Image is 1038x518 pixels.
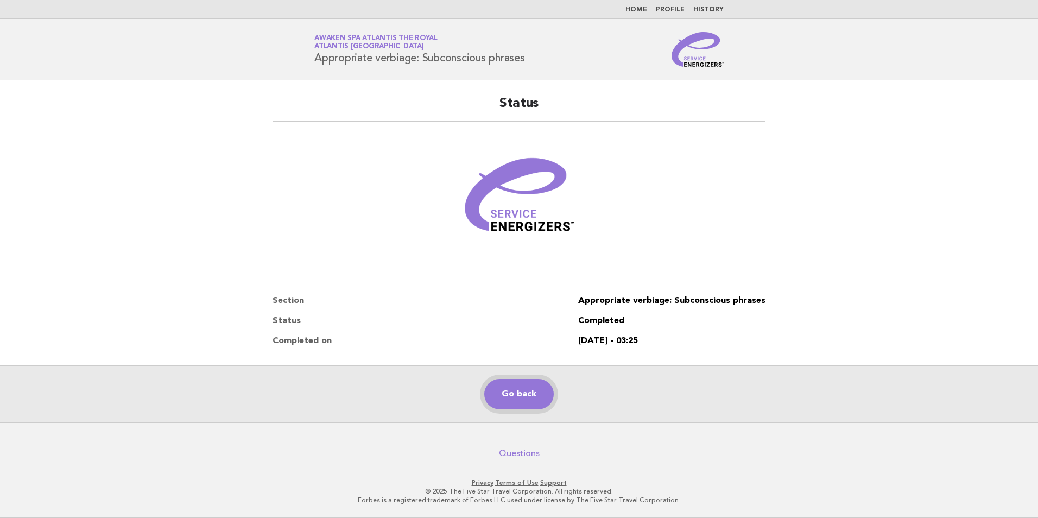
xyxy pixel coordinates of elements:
[187,478,851,487] p: · ·
[578,311,765,331] dd: Completed
[454,135,584,265] img: Verified
[314,43,424,50] span: Atlantis [GEOGRAPHIC_DATA]
[314,35,525,64] h1: Appropriate verbiage: Subconscious phrases
[499,448,540,459] a: Questions
[578,291,765,311] dd: Appropriate verbiage: Subconscious phrases
[187,487,851,496] p: © 2025 The Five Star Travel Corporation. All rights reserved.
[656,7,685,13] a: Profile
[273,331,578,351] dt: Completed on
[273,291,578,311] dt: Section
[672,32,724,67] img: Service Energizers
[578,331,765,351] dd: [DATE] - 03:25
[484,379,554,409] a: Go back
[273,311,578,331] dt: Status
[625,7,647,13] a: Home
[314,35,438,50] a: Awaken SPA Atlantis the RoyalAtlantis [GEOGRAPHIC_DATA]
[495,479,539,487] a: Terms of Use
[187,496,851,504] p: Forbes is a registered trademark of Forbes LLC used under license by The Five Star Travel Corpora...
[540,479,567,487] a: Support
[693,7,724,13] a: History
[273,95,765,122] h2: Status
[472,479,493,487] a: Privacy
